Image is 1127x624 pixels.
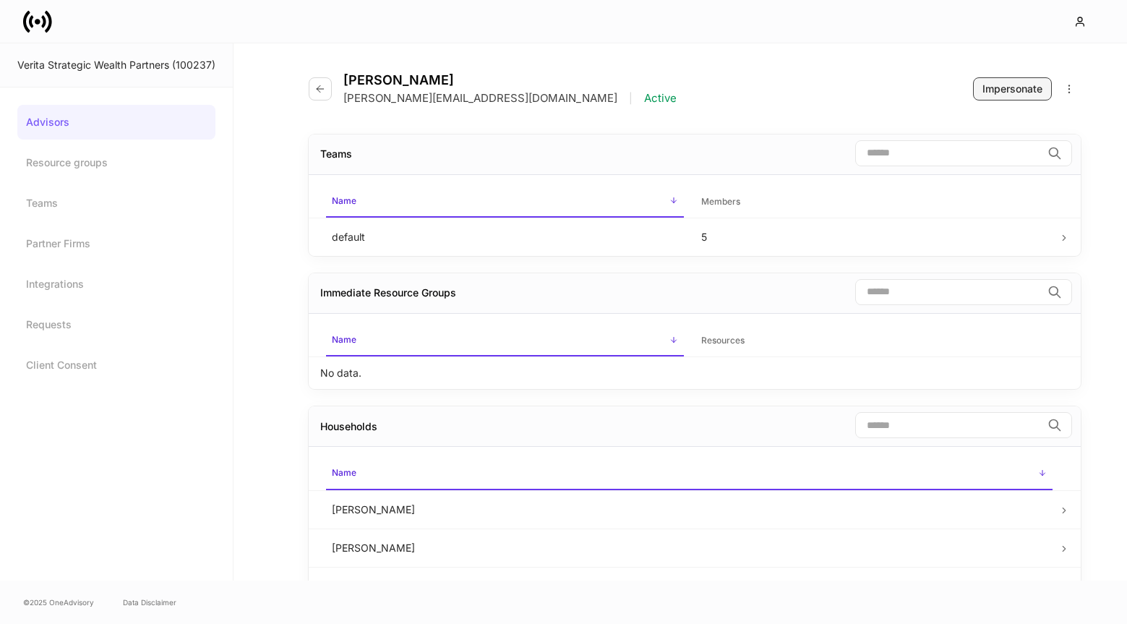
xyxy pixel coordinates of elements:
[17,307,215,342] a: Requests
[17,348,215,382] a: Client Consent
[644,91,677,106] p: Active
[695,187,1053,217] span: Members
[973,77,1052,101] button: Impersonate
[320,366,361,380] p: No data.
[326,325,684,356] span: Name
[629,91,633,106] p: |
[326,187,684,218] span: Name
[701,333,745,347] h6: Resources
[23,597,94,608] span: © 2025 OneAdvisory
[320,529,1058,567] td: [PERSON_NAME]
[17,105,215,140] a: Advisors
[123,597,176,608] a: Data Disclaimer
[320,286,456,300] div: Immediate Resource Groups
[332,194,356,208] h6: Name
[17,186,215,221] a: Teams
[320,218,690,256] td: default
[320,419,377,434] div: Households
[320,567,1058,605] td: [PERSON_NAME] [PERSON_NAME]
[326,458,1053,490] span: Name
[332,333,356,346] h6: Name
[690,218,1059,256] td: 5
[343,91,617,106] p: [PERSON_NAME][EMAIL_ADDRESS][DOMAIN_NAME]
[343,72,677,88] h4: [PERSON_NAME]
[695,326,1053,356] span: Resources
[320,490,1058,529] td: [PERSON_NAME]
[701,195,740,208] h6: Members
[332,466,356,479] h6: Name
[17,145,215,180] a: Resource groups
[982,82,1042,96] div: Impersonate
[17,226,215,261] a: Partner Firms
[320,147,352,161] div: Teams
[17,58,215,72] div: Verita Strategic Wealth Partners (100237)
[17,267,215,302] a: Integrations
